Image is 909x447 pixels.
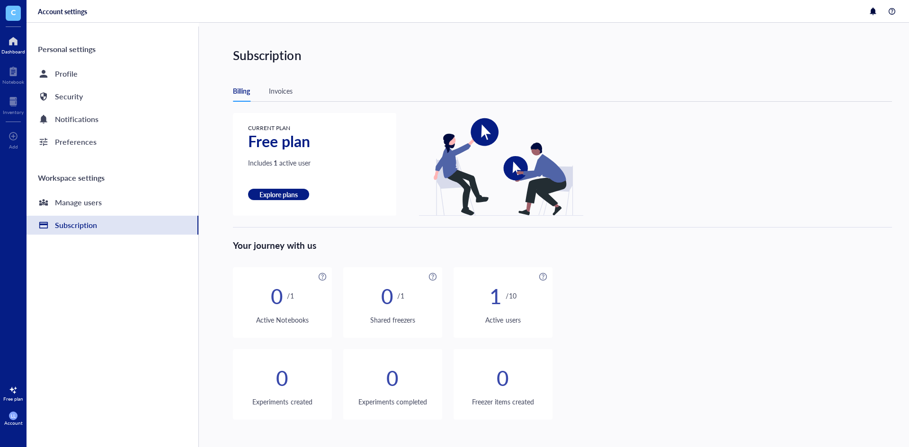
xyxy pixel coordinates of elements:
[55,90,83,103] div: Security
[397,290,404,301] div: / 1
[419,113,583,216] img: upgrade-illus-white-XrKN6sB1.png
[27,132,198,151] a: Preferences
[55,219,97,232] div: Subscription
[1,34,25,54] a: Dashboard
[233,315,332,325] div: Active Notebooks
[9,144,18,149] div: Add
[27,216,198,235] a: Subscription
[248,158,311,168] div: Includes active user
[1,49,25,54] div: Dashboard
[27,64,198,83] a: Profile
[269,86,293,96] div: Invoices
[233,86,250,96] div: Billing
[11,6,16,18] span: C
[287,290,294,301] div: / 1
[271,290,283,301] div: 0
[55,67,78,80] div: Profile
[454,315,553,325] div: Active users
[27,38,198,61] div: Personal settings
[55,196,102,209] div: Manage users
[343,396,442,407] div: Experiments completed
[272,158,277,168] span: 1
[259,190,298,199] span: Explore plans
[55,135,97,149] div: Preferences
[27,167,198,189] div: Workspace settings
[4,420,23,426] div: Account
[381,290,393,301] div: 0
[233,227,892,252] div: Your journey with us
[3,396,23,402] div: Free plan
[2,64,24,85] a: Notebook
[3,109,24,115] div: Inventory
[27,87,198,106] a: Security
[343,315,442,325] div: Shared freezers
[27,193,198,212] a: Manage users
[497,372,509,383] div: 0
[248,136,311,146] div: Free plan
[233,45,907,65] div: Subscription
[3,94,24,115] a: Inventory
[233,396,332,407] div: Experiments created
[276,372,288,383] div: 0
[11,413,16,419] span: LL
[506,290,516,301] div: / 10
[248,124,311,132] div: CURRENT PLAN
[248,189,311,200] a: Explore plans
[490,290,502,301] div: 1
[27,110,198,129] a: Notifications
[454,396,553,407] div: Freezer items created
[55,113,98,126] div: Notifications
[248,189,309,200] button: Explore plans
[386,372,399,383] div: 0
[2,79,24,85] div: Notebook
[38,7,87,16] div: Account settings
